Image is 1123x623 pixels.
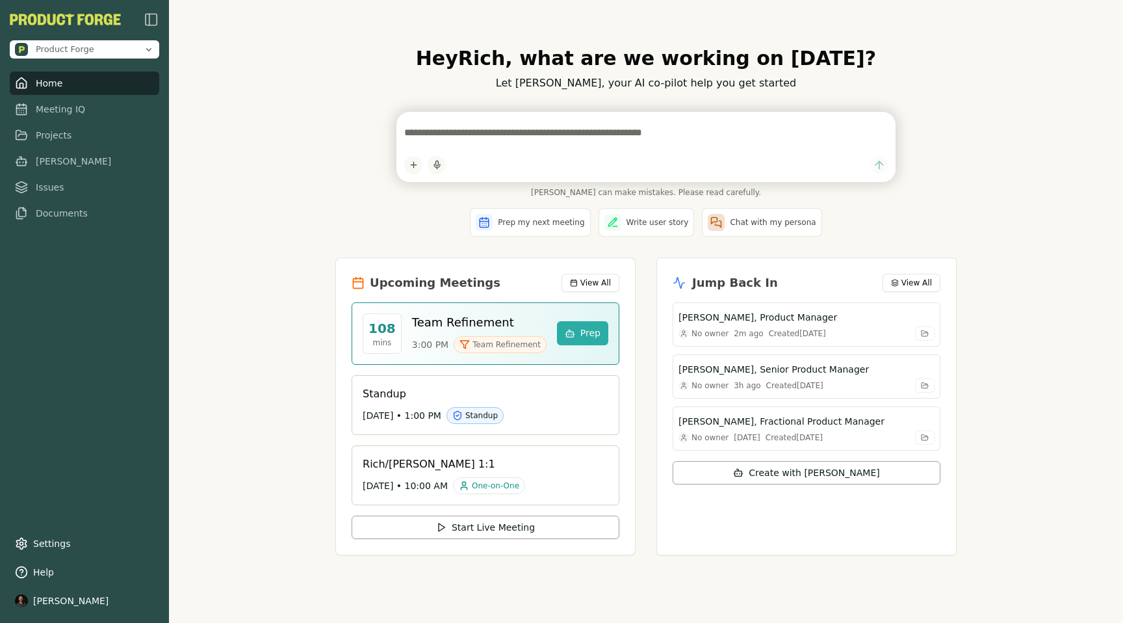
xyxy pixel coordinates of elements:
button: Write user story [599,208,695,237]
div: Created [DATE] [766,432,823,443]
span: Product Forge [36,44,94,55]
div: [DATE] • 1:00 PM [363,407,598,424]
a: Documents [10,202,159,225]
img: profile [15,594,28,607]
a: Standup[DATE] • 1:00 PMStandup [352,375,619,435]
button: Send message [870,156,888,174]
span: No owner [691,380,729,391]
a: [PERSON_NAME] [10,150,159,173]
a: Settings [10,532,159,555]
h3: [PERSON_NAME], Senior Product Manager [678,363,869,376]
span: Create with [PERSON_NAME] [749,466,879,479]
button: View All [883,274,940,292]
h3: [PERSON_NAME], Product Manager [678,311,837,324]
span: Prep [580,326,600,340]
button: [PERSON_NAME] [10,589,159,613]
button: PF-Logo [10,14,121,25]
h3: Standup [363,386,598,402]
a: Meeting IQ [10,98,159,121]
div: 3:00 PM [412,336,547,353]
div: Standup [446,407,504,424]
span: Chat with my persona [730,217,816,228]
button: Prep my next meeting [470,208,590,237]
div: 108 [368,319,396,338]
span: View All [580,278,611,288]
span: View All [901,278,932,288]
img: Product Forge [15,43,28,56]
div: 3h ago [734,380,760,391]
span: Prep my next meeting [498,217,584,228]
span: Write user story [626,217,689,228]
img: sidebar [144,12,159,27]
h1: Hey Rich , what are we working on [DATE]? [335,47,957,70]
div: [DATE] • 10:00 AM [363,477,598,494]
h3: [PERSON_NAME], Fractional Product Manager [678,415,884,428]
button: Start Live Meeting [352,516,619,539]
button: Chat with my persona [702,208,821,237]
span: No owner [691,432,729,443]
a: Projects [10,124,159,147]
h3: Rich/[PERSON_NAME] 1:1 [363,457,598,472]
button: Create with [PERSON_NAME] [673,461,940,484]
p: Let [PERSON_NAME], your AI co-pilot help you get started [335,75,957,91]
a: Home [10,72,159,95]
button: Add content to chat [404,156,422,174]
h2: Jump Back In [692,274,778,292]
span: Start Live Meeting [452,521,535,534]
button: Start dictation [428,156,446,174]
button: View All [561,274,619,292]
div: Created [DATE] [766,380,823,391]
button: Close Sidebar [144,12,159,27]
div: [DATE] [734,432,760,443]
span: [PERSON_NAME] can make mistakes. Please read carefully. [396,187,896,198]
button: Help [10,561,159,584]
div: 2m ago [734,328,763,339]
h3: Team Refinement [412,313,547,331]
h2: Upcoming Meetings [370,274,500,292]
button: Open organization switcher [10,40,159,59]
a: Rich/[PERSON_NAME] 1:1[DATE] • 10:00 AMOne-on-One [352,445,619,505]
a: Issues [10,176,159,199]
div: One-on-One [453,477,525,494]
div: mins [372,338,391,348]
div: Created [DATE] [769,328,826,339]
img: Product Forge [10,14,121,25]
div: Team Refinement [454,336,547,353]
a: 108minsTeam Refinement3:00 PMTeam RefinementPrep [352,302,619,365]
span: No owner [691,328,729,339]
